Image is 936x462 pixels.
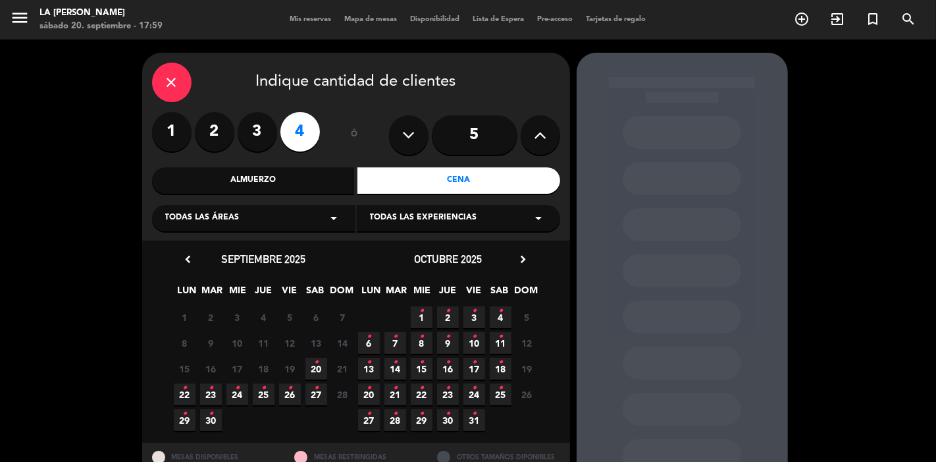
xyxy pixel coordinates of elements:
[332,306,353,328] span: 7
[305,306,327,328] span: 6
[517,252,531,266] i: chevron_right
[253,306,274,328] span: 4
[472,378,477,399] i: •
[164,74,180,90] i: close
[463,306,485,328] span: 3
[332,358,353,380] span: 21
[253,332,274,354] span: 11
[222,252,306,266] span: septiembre 2025
[490,384,511,405] span: 25
[174,384,195,405] span: 22
[446,378,450,399] i: •
[288,378,292,399] i: •
[226,306,248,328] span: 3
[174,409,195,431] span: 29
[226,384,248,405] span: 24
[384,332,406,354] span: 7
[419,326,424,347] i: •
[201,283,223,304] span: MAR
[490,332,511,354] span: 11
[253,384,274,405] span: 25
[384,358,406,380] span: 14
[367,378,371,399] i: •
[437,306,459,328] span: 2
[516,358,538,380] span: 19
[472,326,477,347] i: •
[411,384,432,405] span: 22
[411,306,432,328] span: 1
[488,283,510,304] span: SAB
[200,306,222,328] span: 2
[253,283,274,304] span: JUE
[304,283,326,304] span: SAB
[437,283,459,304] span: JUE
[419,301,424,322] i: •
[446,403,450,424] i: •
[367,352,371,373] i: •
[279,358,301,380] span: 19
[437,332,459,354] span: 9
[498,301,503,322] i: •
[358,358,380,380] span: 13
[360,283,382,304] span: LUN
[516,332,538,354] span: 12
[411,283,433,304] span: MIE
[326,210,342,226] i: arrow_drop_down
[279,384,301,405] span: 26
[314,378,319,399] i: •
[384,384,406,405] span: 21
[182,403,187,424] i: •
[176,283,197,304] span: LUN
[437,384,459,405] span: 23
[152,112,192,152] label: 1
[227,283,249,304] span: MIE
[472,301,477,322] i: •
[516,306,538,328] span: 5
[278,283,300,304] span: VIE
[404,16,467,23] span: Disponibilidad
[39,7,163,20] div: LA [PERSON_NAME]
[794,11,810,27] i: add_circle_outline
[358,384,380,405] span: 20
[200,358,222,380] span: 16
[514,283,536,304] span: DOM
[419,378,424,399] i: •
[358,332,380,354] span: 6
[386,283,407,304] span: MAR
[490,306,511,328] span: 4
[419,352,424,373] i: •
[384,409,406,431] span: 28
[358,409,380,431] span: 27
[463,332,485,354] span: 10
[174,306,195,328] span: 1
[437,409,459,431] span: 30
[437,358,459,380] span: 16
[152,167,355,194] div: Almuerzo
[253,358,274,380] span: 18
[330,283,351,304] span: DOM
[279,332,301,354] span: 12
[472,403,477,424] i: •
[209,378,213,399] i: •
[498,352,503,373] i: •
[279,306,301,328] span: 5
[357,167,560,194] div: Cena
[174,332,195,354] span: 8
[446,352,450,373] i: •
[280,112,320,152] label: 4
[463,409,485,431] span: 31
[393,378,398,399] i: •
[333,112,376,158] div: ó
[332,384,353,405] span: 28
[446,301,450,322] i: •
[463,358,485,380] span: 17
[235,378,240,399] i: •
[411,358,432,380] span: 15
[463,384,485,405] span: 24
[414,252,482,266] span: octubre 2025
[284,16,338,23] span: Mis reservas
[165,212,240,225] span: Todas las áreas
[367,403,371,424] i: •
[411,409,432,431] span: 29
[261,378,266,399] i: •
